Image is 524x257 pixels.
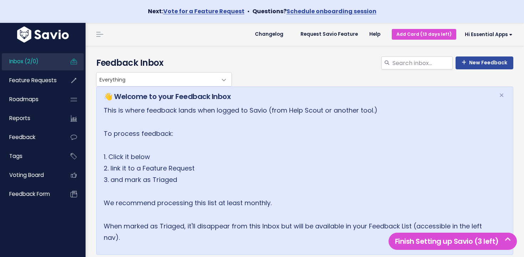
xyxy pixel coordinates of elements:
strong: Next: [148,7,245,15]
span: Feedback form [9,190,50,198]
button: Close [492,87,511,104]
a: Feedback [2,129,59,145]
p: This is where feedback lands when logged to Savio (from Help Scout or another tool.) To process f... [104,105,490,244]
a: Add Card (13 days left) [392,29,456,39]
a: Reports [2,110,59,127]
strong: Questions? [252,7,376,15]
a: Hi Essential Apps [456,29,518,40]
a: Schedule onboarding session [287,7,376,15]
span: Everything [97,73,217,86]
a: Feedback form [2,186,59,202]
a: Voting Board [2,167,59,183]
span: • [247,7,250,15]
a: Feature Requests [2,72,59,89]
span: Changelog [255,32,283,37]
span: Roadmaps [9,95,38,103]
input: Search inbox... [392,56,453,69]
span: Tags [9,152,22,160]
img: logo-white.9d6f32f41409.svg [15,26,71,43]
span: Feedback [9,133,35,141]
a: Request Savio Feature [295,29,364,40]
h5: Finish Setting up Savio (3 left) [392,236,514,247]
a: Inbox (2/0) [2,53,59,70]
span: Voting Board [9,171,44,179]
span: Inbox (2/0) [9,58,38,65]
a: Vote for a Feature Request [163,7,245,15]
span: Hi Essential Apps [465,32,513,37]
span: Feature Requests [9,76,57,84]
a: Help [364,29,386,40]
span: Everything [96,72,232,87]
a: Roadmaps [2,91,59,108]
a: Tags [2,148,59,164]
h5: 👋 Welcome to your Feedback Inbox [104,91,490,102]
h4: Feedback Inbox [96,56,513,69]
span: × [499,89,504,101]
a: New Feedback [456,56,513,69]
span: Reports [9,114,30,122]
